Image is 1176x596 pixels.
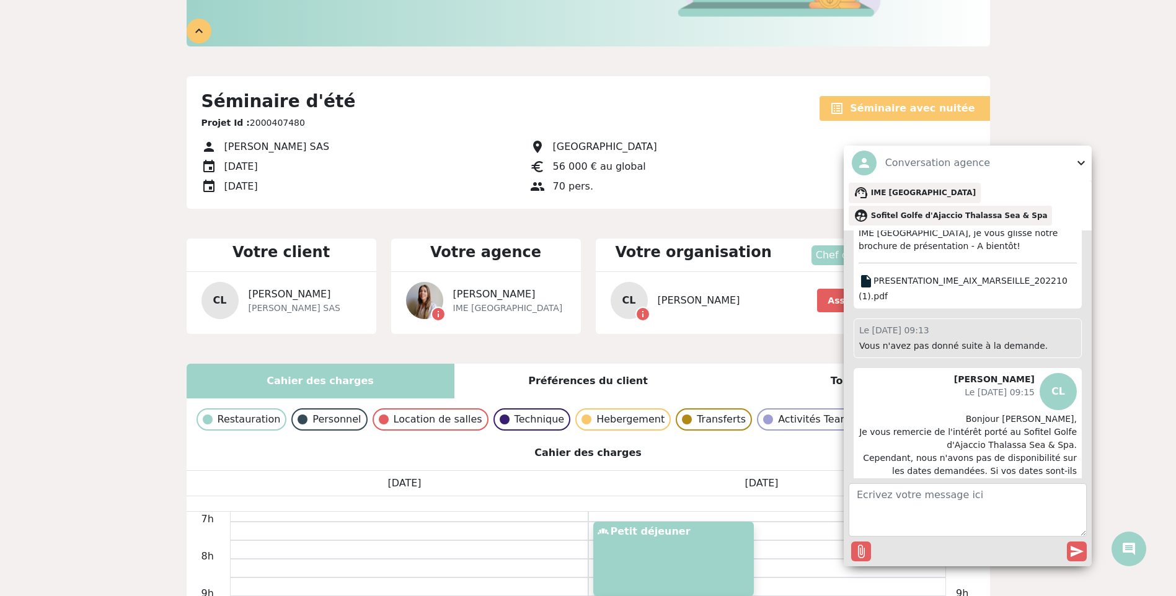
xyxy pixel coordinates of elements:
p: 2000407480 [201,116,975,129]
span: [PERSON_NAME] [658,293,740,308]
strong: Votre client [232,243,330,261]
p: Chef de projet [811,245,891,265]
p: Hebergement [596,412,665,427]
span: info [431,307,446,322]
div: Préférences du client [454,364,722,398]
strong: Votre agence [430,243,541,261]
p: Cahier des charges [187,445,990,460]
span: [GEOGRAPHIC_DATA] [553,141,657,152]
span: 56 000 € au global [553,160,646,172]
b: Assigner un collaborateur [828,296,954,305]
span: [PERSON_NAME] SAS [224,141,330,152]
span: [PERSON_NAME] [453,287,563,302]
p: 8h [201,549,221,568]
p: CL [611,282,648,319]
strong: Projet Id : [201,118,250,128]
img: 115329-0.jpg [406,282,443,319]
span: event [201,179,216,194]
p: CL [201,282,239,319]
span: [DATE] [224,180,258,192]
span: [PERSON_NAME] SAS [249,302,340,315]
p: 7h [201,512,221,530]
span: person [201,139,216,154]
span: event [201,159,216,174]
span: group [530,179,545,194]
span: [PERSON_NAME] [249,287,340,302]
span: list_alt [829,101,844,116]
p: Activités Teambuilding / Animations [778,412,955,427]
span: euro [530,159,545,174]
p: Personnel [312,412,361,427]
span: IME [GEOGRAPHIC_DATA] [453,302,563,315]
p: Technique [515,412,565,427]
strong: Séminaire avec nuitée [850,102,975,114]
p: Restauration [218,412,281,427]
button: Assigner un collaborateur [817,289,965,312]
div: To do list [722,364,990,398]
span: [DATE] [224,160,258,172]
span: bakery_dining [596,524,611,539]
p: [DATE] [387,471,421,496]
span: 70 pers. [553,180,593,192]
div: Cahier des charges [187,364,454,398]
strong: Votre organisation [615,243,771,261]
strong: Séminaire d'été [201,91,356,112]
span: info [635,307,650,322]
p: Transferts [697,412,746,427]
p: [DATE] [745,471,778,496]
p: Location de salles [394,412,482,427]
div: Petit déjeuner [596,524,751,539]
div: expand_less [187,19,211,43]
span: place [530,139,545,154]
